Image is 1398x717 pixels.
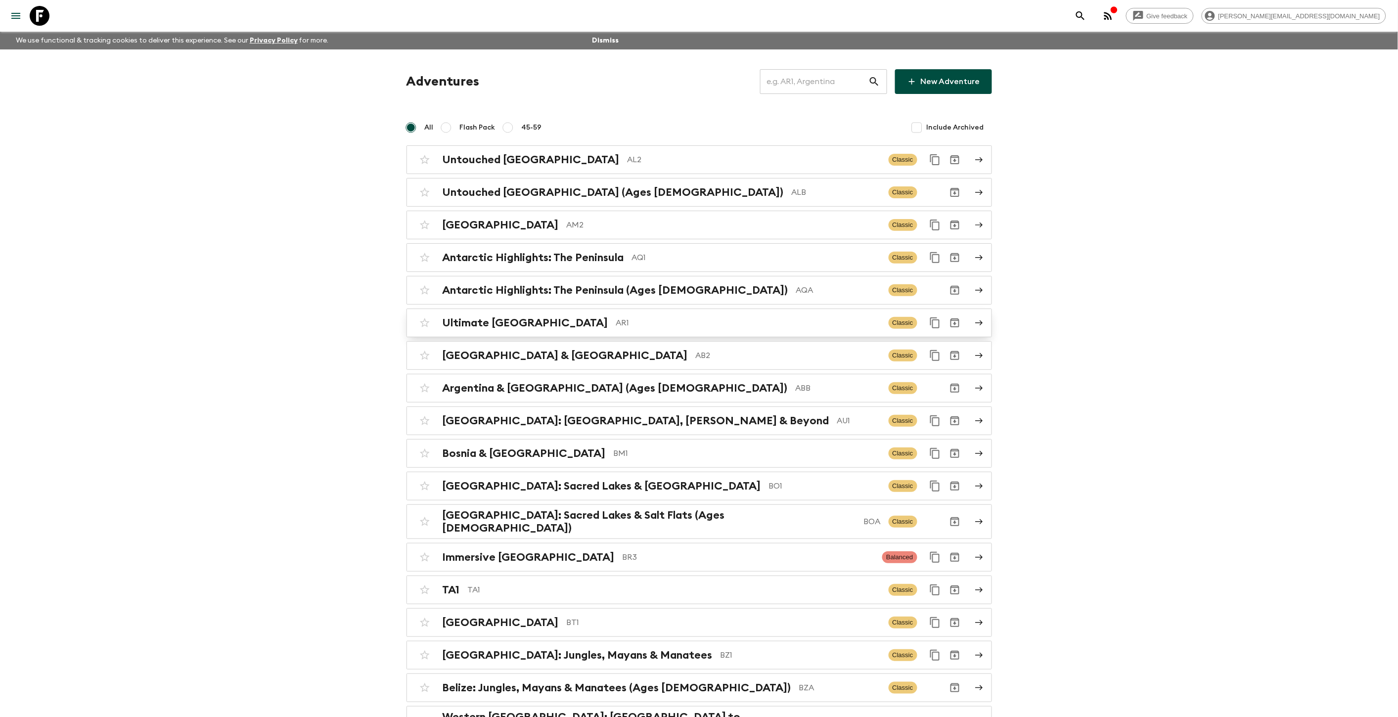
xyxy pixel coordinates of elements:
span: Classic [889,584,917,596]
button: Dismiss [589,34,621,47]
input: e.g. AR1, Argentina [760,68,868,95]
p: BT1 [567,617,881,628]
h2: Immersive [GEOGRAPHIC_DATA] [443,551,615,564]
h2: [GEOGRAPHIC_DATA]: Jungles, Mayans & Manatees [443,649,713,662]
a: Ultimate [GEOGRAPHIC_DATA]AR1ClassicDuplicate for 45-59Archive [406,309,992,337]
button: Duplicate for 45-59 [925,150,945,170]
p: BZA [799,682,881,694]
p: ABB [796,382,881,394]
p: AB2 [696,350,881,361]
span: Classic [889,516,917,528]
h2: [GEOGRAPHIC_DATA] & [GEOGRAPHIC_DATA] [443,349,688,362]
button: Archive [945,346,965,365]
span: Balanced [882,551,917,563]
span: Classic [889,448,917,459]
a: Untouched [GEOGRAPHIC_DATA] (Ages [DEMOGRAPHIC_DATA])ALBClassicArchive [406,178,992,207]
button: Archive [945,613,965,632]
p: BM1 [614,448,881,459]
span: Classic [889,682,917,694]
span: Classic [889,649,917,661]
button: Duplicate for 45-59 [925,444,945,463]
button: menu [6,6,26,26]
span: Include Archived [927,123,984,133]
span: Classic [889,382,917,394]
h2: Antarctic Highlights: The Peninsula (Ages [DEMOGRAPHIC_DATA]) [443,284,788,297]
span: Flash Pack [460,123,496,133]
button: Archive [945,444,965,463]
span: Classic [889,154,917,166]
a: Argentina & [GEOGRAPHIC_DATA] (Ages [DEMOGRAPHIC_DATA])ABBClassicArchive [406,374,992,403]
button: Duplicate for 45-59 [925,645,945,665]
button: Archive [945,645,965,665]
a: [GEOGRAPHIC_DATA]: [GEOGRAPHIC_DATA], [PERSON_NAME] & BeyondAU1ClassicDuplicate for 45-59Archive [406,406,992,435]
a: Give feedback [1126,8,1194,24]
button: Archive [945,678,965,698]
button: Duplicate for 45-59 [925,346,945,365]
p: BO1 [769,480,881,492]
button: Archive [945,313,965,333]
button: Duplicate for 45-59 [925,547,945,567]
p: AQA [796,284,881,296]
span: Classic [889,480,917,492]
h2: Ultimate [GEOGRAPHIC_DATA] [443,316,608,329]
button: Archive [945,182,965,202]
span: Give feedback [1141,12,1193,20]
p: AR1 [616,317,881,329]
p: TA1 [468,584,881,596]
h2: Untouched [GEOGRAPHIC_DATA] [443,153,620,166]
a: Antarctic Highlights: The PeninsulaAQ1ClassicDuplicate for 45-59Archive [406,243,992,272]
button: Archive [945,378,965,398]
button: Archive [945,280,965,300]
span: Classic [889,219,917,231]
span: Classic [889,617,917,628]
p: BR3 [623,551,875,563]
p: AU1 [837,415,881,427]
a: [GEOGRAPHIC_DATA]: Jungles, Mayans & ManateesBZ1ClassicDuplicate for 45-59Archive [406,641,992,670]
span: Classic [889,186,917,198]
button: Archive [945,248,965,268]
a: Antarctic Highlights: The Peninsula (Ages [DEMOGRAPHIC_DATA])AQAClassicArchive [406,276,992,305]
button: Duplicate for 45-59 [925,613,945,632]
button: Duplicate for 45-59 [925,580,945,600]
span: Classic [889,350,917,361]
h2: Antarctic Highlights: The Peninsula [443,251,624,264]
a: Immersive [GEOGRAPHIC_DATA]BR3BalancedDuplicate for 45-59Archive [406,543,992,572]
h2: [GEOGRAPHIC_DATA] [443,219,559,231]
h2: Bosnia & [GEOGRAPHIC_DATA] [443,447,606,460]
button: Archive [945,512,965,532]
span: Classic [889,317,917,329]
span: 45-59 [522,123,542,133]
span: [PERSON_NAME][EMAIL_ADDRESS][DOMAIN_NAME] [1213,12,1386,20]
button: Archive [945,580,965,600]
h2: Belize: Jungles, Mayans & Manatees (Ages [DEMOGRAPHIC_DATA]) [443,681,791,694]
a: Bosnia & [GEOGRAPHIC_DATA]BM1ClassicDuplicate for 45-59Archive [406,439,992,468]
button: Duplicate for 45-59 [925,476,945,496]
h2: Argentina & [GEOGRAPHIC_DATA] (Ages [DEMOGRAPHIC_DATA]) [443,382,788,395]
button: Duplicate for 45-59 [925,411,945,431]
h2: Untouched [GEOGRAPHIC_DATA] (Ages [DEMOGRAPHIC_DATA]) [443,186,784,199]
a: Privacy Policy [250,37,298,44]
a: [GEOGRAPHIC_DATA] & [GEOGRAPHIC_DATA]AB2ClassicDuplicate for 45-59Archive [406,341,992,370]
span: Classic [889,415,917,427]
button: Archive [945,150,965,170]
a: New Adventure [895,69,992,94]
a: [GEOGRAPHIC_DATA]AM2ClassicDuplicate for 45-59Archive [406,211,992,239]
h2: [GEOGRAPHIC_DATA] [443,616,559,629]
a: TA1TA1ClassicDuplicate for 45-59Archive [406,576,992,604]
h2: [GEOGRAPHIC_DATA]: [GEOGRAPHIC_DATA], [PERSON_NAME] & Beyond [443,414,829,427]
p: BZ1 [721,649,881,661]
a: [GEOGRAPHIC_DATA]: Sacred Lakes & Salt Flats (Ages [DEMOGRAPHIC_DATA])BOAClassicArchive [406,504,992,539]
p: AM2 [567,219,881,231]
button: Archive [945,476,965,496]
h2: [GEOGRAPHIC_DATA]: Sacred Lakes & Salt Flats (Ages [DEMOGRAPHIC_DATA]) [443,509,856,535]
button: Duplicate for 45-59 [925,313,945,333]
p: AL2 [628,154,881,166]
a: [GEOGRAPHIC_DATA]BT1ClassicDuplicate for 45-59Archive [406,608,992,637]
a: [GEOGRAPHIC_DATA]: Sacred Lakes & [GEOGRAPHIC_DATA]BO1ClassicDuplicate for 45-59Archive [406,472,992,500]
p: BOA [864,516,881,528]
button: Duplicate for 45-59 [925,215,945,235]
button: Archive [945,215,965,235]
a: Belize: Jungles, Mayans & Manatees (Ages [DEMOGRAPHIC_DATA])BZAClassicArchive [406,673,992,702]
a: Untouched [GEOGRAPHIC_DATA]AL2ClassicDuplicate for 45-59Archive [406,145,992,174]
button: search adventures [1071,6,1090,26]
